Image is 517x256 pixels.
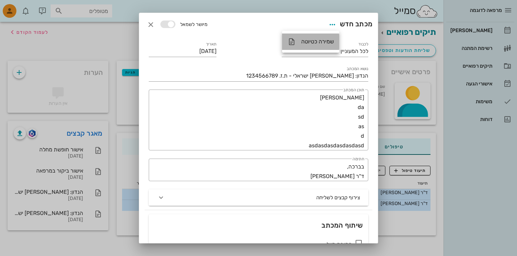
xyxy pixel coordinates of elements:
button: צירוף קבצים לשליחה [149,189,368,206]
div: שמירה כטיוטה [301,38,334,45]
label: תאריך [206,42,217,47]
label: תוכן המכתב [343,87,364,93]
div: שיתוף המכתב [321,220,363,231]
label: חתימה [353,157,364,162]
span: מיושר לשמאל [180,19,208,30]
label: לכבוד [358,42,368,47]
span: מכתב חדש [340,20,372,28]
label: נושא המכתב [347,66,368,71]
